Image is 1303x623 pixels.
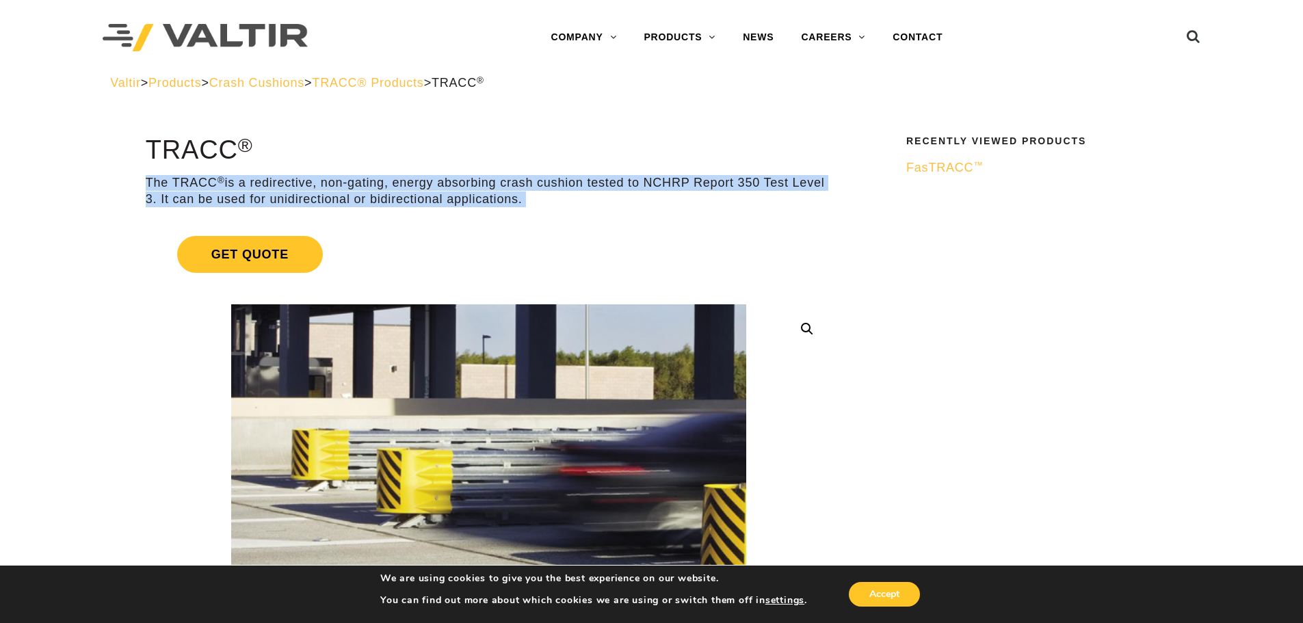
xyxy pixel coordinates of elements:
h2: Recently Viewed Products [906,136,1184,146]
a: Products [148,76,201,90]
p: You can find out more about which cookies we are using or switch them off in . [380,594,807,607]
a: NEWS [729,24,787,51]
a: TRACC® Products [312,76,423,90]
p: The TRACC is a redirective, non-gating, energy absorbing crash cushion tested to NCHRP Report 350... [146,175,832,207]
a: COMPANY [537,24,630,51]
h1: TRACC [146,136,832,165]
img: Valtir [103,24,308,52]
span: Get Quote [177,236,323,273]
span: TRACC [432,76,484,90]
div: > > > > [110,75,1193,91]
a: CONTACT [879,24,956,51]
a: Valtir [110,76,140,90]
span: FasTRACC [906,161,984,174]
a: PRODUCTS [630,24,729,51]
p: We are using cookies to give you the best experience on our website. [380,572,807,585]
sup: ® [238,134,253,156]
a: FasTRACC™ [906,160,1184,176]
sup: ® [218,175,225,185]
button: settings [765,594,804,607]
a: CAREERS [787,24,879,51]
a: Get Quote [146,220,832,289]
button: Accept [849,582,920,607]
sup: ™ [973,160,983,170]
a: Crash Cushions [209,76,304,90]
sup: ® [477,75,484,85]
